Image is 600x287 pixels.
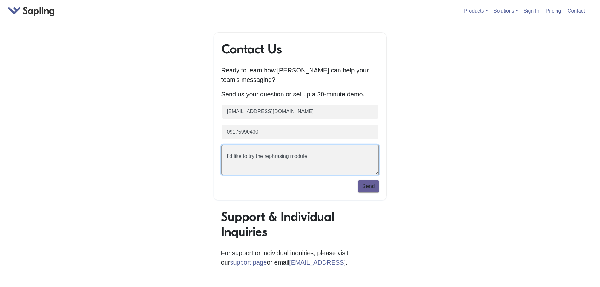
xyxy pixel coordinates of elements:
p: For support or individual inquiries, please visit our or email . [221,248,379,267]
a: Products [464,8,488,14]
h1: Support & Individual Inquiries [221,209,379,239]
h1: Contact Us [221,42,379,57]
a: Pricing [543,6,564,16]
a: Contact [565,6,587,16]
input: Phone number (optional) [221,124,379,140]
p: Ready to learn how [PERSON_NAME] can help your team's messaging? [221,66,379,84]
input: Business email (required) [221,104,379,119]
p: Send us your question or set up a 20-minute demo. [221,89,379,99]
a: [EMAIL_ADDRESS] [289,259,346,266]
a: Sign In [521,6,542,16]
a: Solutions [494,8,518,14]
a: support page [230,259,267,266]
button: Send [358,180,379,192]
